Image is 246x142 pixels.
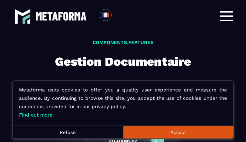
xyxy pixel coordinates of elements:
a: Find out more. [19,112,54,118]
button: Accept [123,126,233,138]
img: logo [14,8,31,24]
p: components.features [55,39,191,47]
h1: Gestion Documentaire [55,52,191,72]
img: fr [102,11,110,19]
img: logo [35,12,87,20]
p: Metaforma uses cookies to offer you a quality user experience and measure the audience. By contin... [19,86,227,119]
input: Search for option [117,12,122,20]
div: Search for option [112,9,127,23]
button: Refuse [13,126,123,138]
